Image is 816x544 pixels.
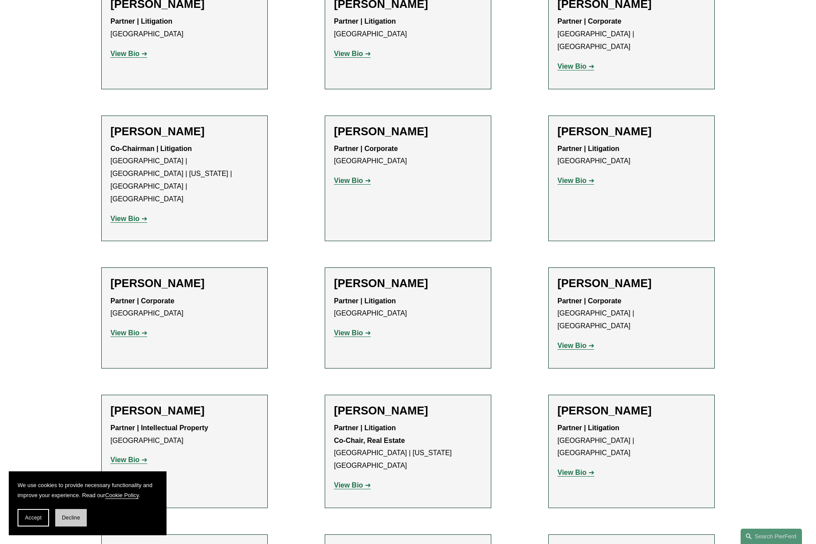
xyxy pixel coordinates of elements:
a: View Bio [557,63,594,70]
strong: View Bio [334,50,363,57]
strong: View Bio [557,342,586,349]
strong: View Bio [334,329,363,337]
a: View Bio [110,50,147,57]
p: [GEOGRAPHIC_DATA] | [US_STATE][GEOGRAPHIC_DATA] [334,422,482,472]
h2: [PERSON_NAME] [334,404,482,418]
strong: Partner | Litigation [557,145,619,152]
strong: Partner | Litigation Co-Chair, Real Estate [334,424,405,444]
button: Decline [55,509,87,526]
a: View Bio [334,481,371,489]
h2: [PERSON_NAME] [557,125,706,138]
p: [GEOGRAPHIC_DATA] [110,422,259,447]
p: [GEOGRAPHIC_DATA] [334,143,482,168]
a: View Bio [557,342,594,349]
h2: [PERSON_NAME] [334,125,482,138]
strong: Partner | Corporate [334,145,398,152]
h2: [PERSON_NAME] [557,277,706,290]
strong: View Bio [110,215,139,222]
p: [GEOGRAPHIC_DATA] [334,15,482,41]
strong: Partner | Corporate [557,297,621,305]
a: View Bio [110,329,147,337]
strong: View Bio [557,63,586,70]
strong: View Bio [557,469,586,476]
h2: [PERSON_NAME] [110,404,259,418]
strong: Partner | Corporate [557,18,621,25]
strong: Partner | Litigation [334,297,396,305]
a: View Bio [557,177,594,184]
a: View Bio [334,329,371,337]
span: Accept [25,515,42,521]
strong: View Bio [110,456,139,463]
strong: Partner | Litigation [110,18,172,25]
p: [GEOGRAPHIC_DATA] [110,295,259,320]
h2: [PERSON_NAME] [110,125,259,138]
strong: View Bio [557,177,586,184]
section: Cookie banner [9,471,167,535]
p: [GEOGRAPHIC_DATA] [110,15,259,41]
strong: Co-Chairman | Litigation [110,145,192,152]
p: [GEOGRAPHIC_DATA] | [GEOGRAPHIC_DATA] | [US_STATE] | [GEOGRAPHIC_DATA] | [GEOGRAPHIC_DATA] [110,143,259,206]
strong: Partner | Litigation [557,424,619,432]
a: View Bio [334,177,371,184]
strong: View Bio [110,329,139,337]
strong: View Bio [334,481,363,489]
a: View Bio [110,215,147,222]
h2: [PERSON_NAME] [334,277,482,290]
p: [GEOGRAPHIC_DATA] | [GEOGRAPHIC_DATA] [557,15,706,53]
strong: Partner | Litigation [334,18,396,25]
p: [GEOGRAPHIC_DATA] | [GEOGRAPHIC_DATA] [557,295,706,333]
a: Cookie Policy [105,492,139,498]
span: Decline [62,515,80,521]
strong: View Bio [110,50,139,57]
button: Accept [18,509,49,526]
h2: [PERSON_NAME] [110,277,259,290]
p: We use cookies to provide necessary functionality and improve your experience. Read our . [18,480,158,500]
p: [GEOGRAPHIC_DATA] [557,143,706,168]
strong: View Bio [334,177,363,184]
a: Search this site [741,529,802,544]
strong: Partner | Intellectual Property [110,424,208,432]
p: [GEOGRAPHIC_DATA] [334,295,482,320]
p: [GEOGRAPHIC_DATA] | [GEOGRAPHIC_DATA] [557,422,706,460]
strong: Partner | Corporate [110,297,174,305]
a: View Bio [110,456,147,463]
a: View Bio [557,469,594,476]
h2: [PERSON_NAME] [557,404,706,418]
a: View Bio [334,50,371,57]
